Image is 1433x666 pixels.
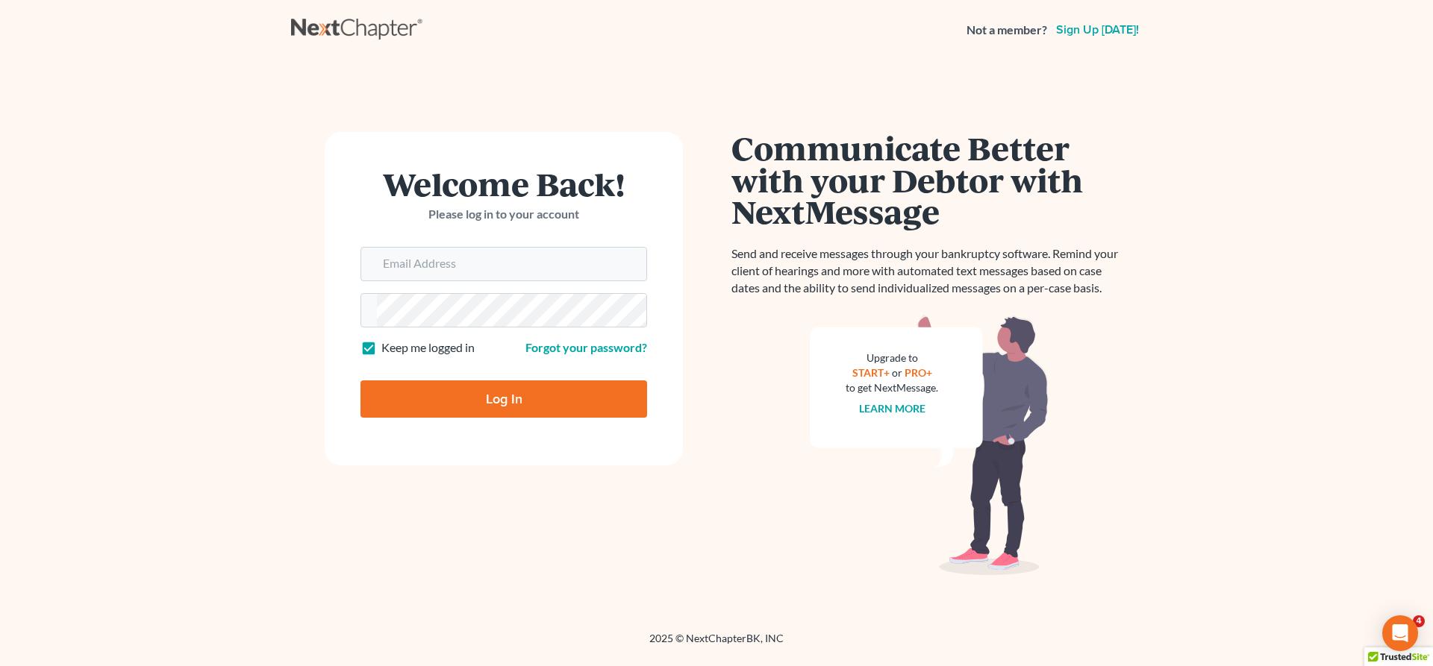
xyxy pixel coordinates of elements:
[852,366,890,379] a: START+
[731,245,1127,297] p: Send and receive messages through your bankruptcy software. Remind your client of hearings and mo...
[846,380,938,395] div: to get NextMessage.
[360,168,647,200] h1: Welcome Back!
[905,366,932,379] a: PRO+
[731,132,1127,227] h1: Communicate Better with your Debtor with NextMessage
[810,315,1049,576] img: nextmessage_bg-59042aed3d76b12b5cd301f8e5b87938c9018125f34e5fa2b7a6b67550977c72.svg
[859,402,925,415] a: Learn more
[967,22,1047,39] strong: Not a member?
[1413,615,1425,627] span: 4
[381,339,475,356] label: Keep me logged in
[377,248,646,280] input: Email Address
[525,340,647,354] a: Forgot your password?
[846,351,938,365] div: Upgrade to
[360,206,647,223] p: Please log in to your account
[892,366,902,379] span: or
[360,380,647,418] input: Log In
[1053,24,1142,36] a: Sign up [DATE]!
[1382,615,1418,651] div: Open Intercom Messenger
[291,631,1142,658] div: 2025 © NextChapterBK, INC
